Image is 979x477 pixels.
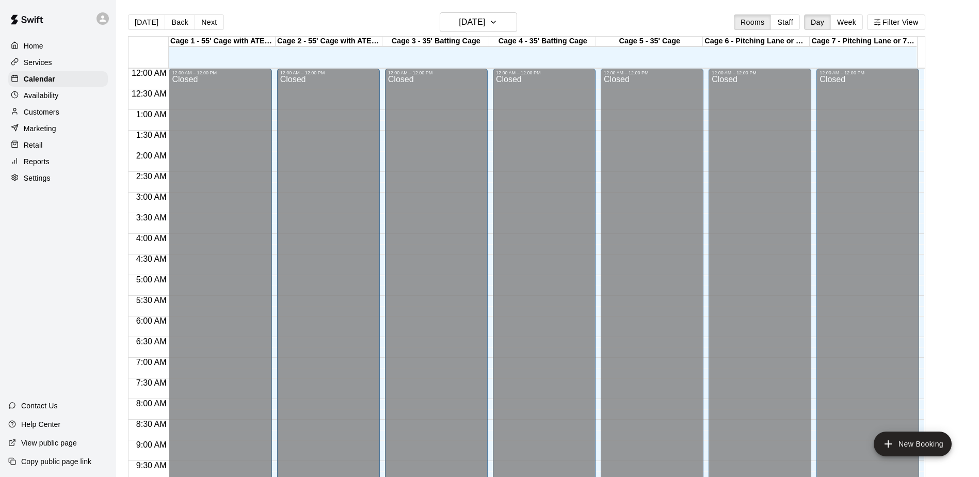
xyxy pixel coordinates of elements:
span: 1:30 AM [134,131,169,139]
a: Availability [8,88,108,103]
span: 1:00 AM [134,110,169,119]
a: Services [8,55,108,70]
p: Calendar [24,74,55,84]
div: 12:00 AM – 12:00 PM [712,70,808,75]
span: 8:00 AM [134,399,169,408]
p: Help Center [21,419,60,430]
div: 12:00 AM – 12:00 PM [172,70,268,75]
a: Retail [8,137,108,153]
span: 2:30 AM [134,172,169,181]
div: 12:00 AM – 12:00 PM [496,70,592,75]
span: 9:00 AM [134,440,169,449]
button: Staff [771,14,800,30]
div: Cage 4 - 35' Batting Cage [489,37,596,46]
p: Reports [24,156,50,167]
a: Reports [8,154,108,169]
span: 6:00 AM [134,316,169,325]
button: Next [195,14,223,30]
button: add [874,432,952,456]
button: Rooms [734,14,771,30]
span: 6:30 AM [134,337,169,346]
p: Retail [24,140,43,150]
div: 12:00 AM – 12:00 PM [604,70,700,75]
span: 7:00 AM [134,358,169,367]
button: Filter View [867,14,925,30]
div: Cage 3 - 35' Batting Cage [382,37,489,46]
div: Cage 2 - 55' Cage with ATEC M3X 2.0 Baseball Pitching Machine [276,37,382,46]
button: [DATE] [440,12,517,32]
p: Services [24,57,52,68]
a: Customers [8,104,108,120]
p: Contact Us [21,401,58,411]
span: 12:00 AM [129,69,169,77]
span: 9:30 AM [134,461,169,470]
button: Day [804,14,831,30]
span: 5:00 AM [134,275,169,284]
p: Copy public page link [21,456,91,467]
p: Marketing [24,123,56,134]
span: 3:30 AM [134,213,169,222]
button: Back [165,14,195,30]
p: Home [24,41,43,51]
p: Settings [24,173,51,183]
div: Cage 6 - Pitching Lane or Hitting (35' Cage) [703,37,810,46]
span: 2:00 AM [134,151,169,160]
div: 12:00 AM – 12:00 PM [388,70,485,75]
span: 4:30 AM [134,255,169,263]
p: Availability [24,90,59,101]
div: 12:00 AM – 12:00 PM [820,70,916,75]
button: [DATE] [128,14,165,30]
span: 4:00 AM [134,234,169,243]
span: 12:30 AM [129,89,169,98]
h6: [DATE] [459,15,485,29]
div: Cage 1 - 55' Cage with ATEC M3X 2.0 Baseball Pitching Machine [169,37,276,46]
a: Calendar [8,71,108,87]
div: Cage 7 - Pitching Lane or 70' Cage for live at-bats [810,37,917,46]
a: Settings [8,170,108,186]
span: 8:30 AM [134,420,169,428]
p: Customers [24,107,59,117]
a: Home [8,38,108,54]
span: 5:30 AM [134,296,169,305]
div: Cage 5 - 35' Cage [596,37,703,46]
span: 7:30 AM [134,378,169,387]
div: 12:00 AM – 12:00 PM [280,70,377,75]
a: Marketing [8,121,108,136]
p: View public page [21,438,77,448]
span: 3:00 AM [134,193,169,201]
button: Week [830,14,863,30]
